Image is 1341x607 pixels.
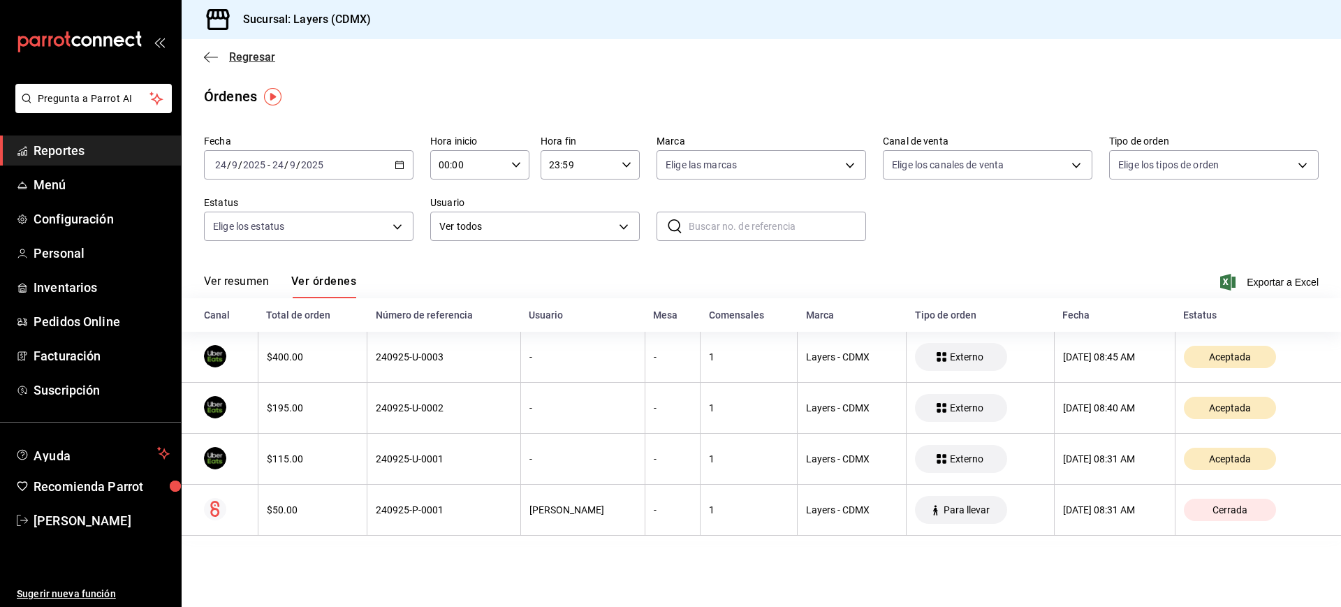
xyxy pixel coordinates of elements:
div: Canal [204,309,249,321]
h3: Sucursal: Layers (CDMX) [232,11,371,28]
span: Sugerir nueva función [17,587,170,601]
span: / [227,159,231,170]
a: Pregunta a Parrot AI [10,101,172,116]
div: Layers - CDMX [806,351,897,363]
div: 1 [709,453,789,465]
div: $115.00 [267,453,358,465]
span: [PERSON_NAME] [34,511,170,530]
img: Tooltip marker [264,88,281,105]
div: 240925-U-0003 [376,351,512,363]
div: [DATE] 08:45 AM [1063,351,1166,363]
label: Usuario [430,198,640,207]
div: Fecha [1062,309,1166,321]
span: Ayuda [34,445,152,462]
span: / [296,159,300,170]
div: - [654,351,692,363]
div: 240925-U-0001 [376,453,512,465]
span: / [284,159,288,170]
span: Externo [944,453,989,465]
input: -- [272,159,284,170]
label: Hora inicio [430,136,529,146]
button: Pregunta a Parrot AI [15,84,172,113]
label: Tipo de orden [1109,136,1319,146]
span: - [268,159,270,170]
label: Fecha [204,136,413,146]
div: - [654,453,692,465]
input: -- [214,159,227,170]
div: $50.00 [267,504,358,515]
span: Elige los tipos de orden [1118,158,1219,172]
span: Regresar [229,50,275,64]
div: Layers - CDMX [806,504,897,515]
button: Ver resumen [204,275,269,298]
button: open_drawer_menu [154,36,165,47]
span: Menú [34,175,170,194]
div: - [654,402,692,414]
span: Pregunta a Parrot AI [38,92,150,106]
div: 1 [709,504,789,515]
div: 240925-U-0002 [376,402,512,414]
span: Facturación [34,346,170,365]
label: Marca [657,136,866,146]
div: $400.00 [267,351,358,363]
span: Externo [944,351,989,363]
span: Reportes [34,141,170,160]
span: Cerrada [1207,504,1253,515]
div: - [529,351,636,363]
div: 1 [709,402,789,414]
button: Regresar [204,50,275,64]
span: Elige los canales de venta [892,158,1004,172]
div: Estatus [1183,309,1319,321]
span: Inventarios [34,278,170,297]
div: Marca [806,309,898,321]
label: Hora fin [541,136,640,146]
div: [PERSON_NAME] [529,504,636,515]
span: Elige los estatus [213,219,284,233]
div: - [529,453,636,465]
span: Externo [944,402,989,414]
span: Pedidos Online [34,312,170,331]
input: ---- [242,159,266,170]
label: Estatus [204,198,413,207]
span: Configuración [34,210,170,228]
div: navigation tabs [204,275,356,298]
span: Aceptada [1203,351,1256,363]
div: Layers - CDMX [806,402,897,414]
div: 240925-P-0001 [376,504,512,515]
div: Usuario [529,309,636,321]
div: - [529,402,636,414]
div: - [654,504,692,515]
div: Órdenes [204,86,257,107]
button: Exportar a Excel [1223,274,1319,291]
div: [DATE] 08:40 AM [1063,402,1166,414]
input: ---- [300,159,324,170]
span: Aceptada [1203,453,1256,465]
div: Número de referencia [376,309,513,321]
input: -- [289,159,296,170]
span: Ver todos [439,219,614,234]
div: 1 [709,351,789,363]
div: $195.00 [267,402,358,414]
div: Total de orden [266,309,358,321]
div: Layers - CDMX [806,453,897,465]
span: Personal [34,244,170,263]
span: Elige las marcas [666,158,737,172]
input: Buscar no. de referencia [689,212,866,240]
label: Canal de venta [883,136,1092,146]
div: Mesa [653,309,692,321]
div: Comensales [709,309,789,321]
span: Recomienda Parrot [34,477,170,496]
input: -- [231,159,238,170]
div: [DATE] 08:31 AM [1063,504,1166,515]
span: Suscripción [34,381,170,400]
span: Aceptada [1203,402,1256,414]
div: Tipo de orden [915,309,1046,321]
span: Para llevar [938,504,995,515]
div: [DATE] 08:31 AM [1063,453,1166,465]
span: / [238,159,242,170]
button: Ver órdenes [291,275,356,298]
